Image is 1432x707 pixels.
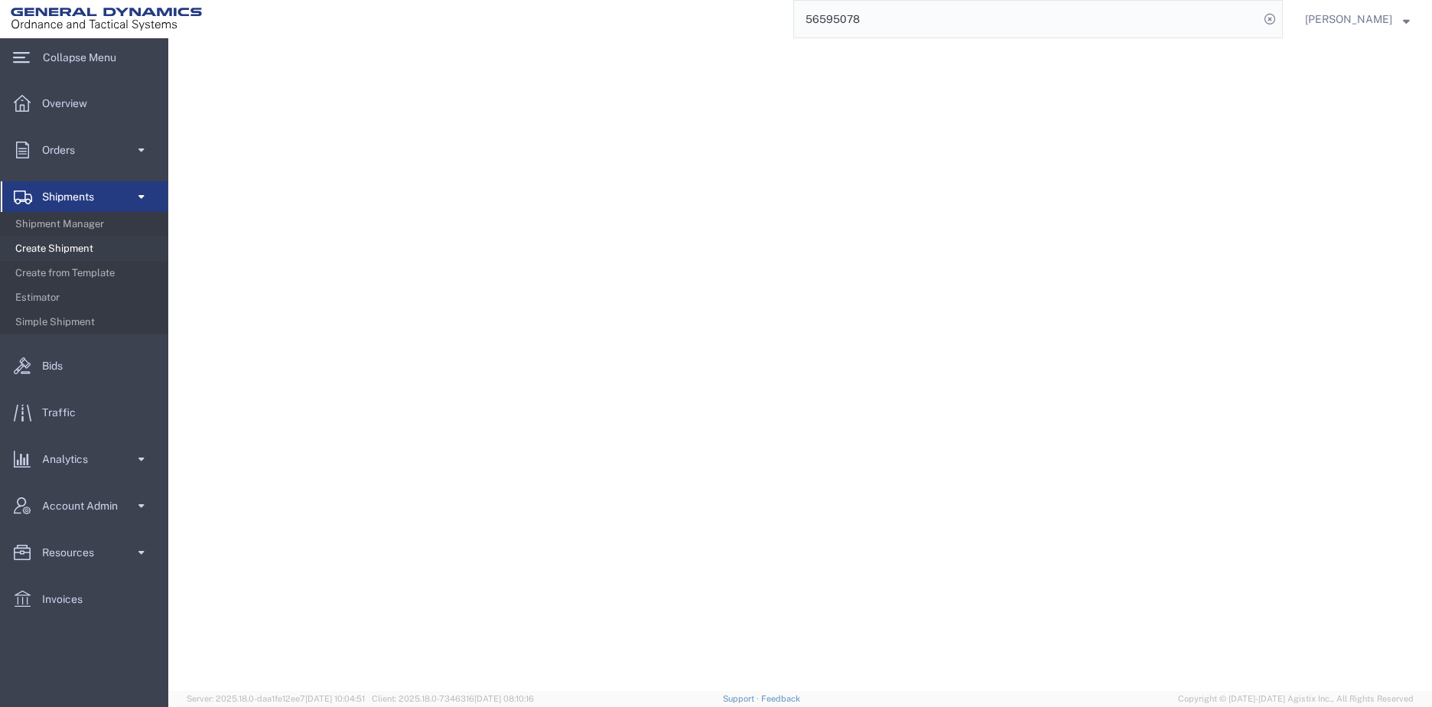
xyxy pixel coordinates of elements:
button: [PERSON_NAME] [1304,10,1411,28]
a: Account Admin [1,490,168,521]
span: Create Shipment [15,233,157,264]
img: logo [11,8,202,31]
a: Overview [1,88,168,119]
span: Collapse Menu [43,42,127,73]
span: Orders [42,135,86,165]
iframe: FS Legacy Container [168,38,1432,691]
span: Client: 2025.18.0-7346316 [372,694,534,703]
span: Account Admin [42,490,129,521]
span: Russell Borum [1305,11,1392,28]
span: Traffic [42,397,86,428]
a: Orders [1,135,168,165]
span: Copyright © [DATE]-[DATE] Agistix Inc., All Rights Reserved [1178,692,1414,705]
a: Feedback [761,694,800,703]
span: [DATE] 10:04:51 [305,694,365,703]
span: Bids [42,350,73,381]
span: Simple Shipment [15,307,157,337]
a: Resources [1,537,168,568]
span: Invoices [42,584,93,614]
span: Server: 2025.18.0-daa1fe12ee7 [187,694,365,703]
span: Overview [42,88,98,119]
a: Bids [1,350,168,381]
span: Resources [42,537,105,568]
a: Traffic [1,397,168,428]
a: Shipments [1,181,168,212]
a: Analytics [1,444,168,474]
a: Support [723,694,761,703]
a: Invoices [1,584,168,614]
span: Shipment Manager [15,209,157,239]
span: Estimator [15,282,157,313]
span: Analytics [42,444,99,474]
span: Shipments [42,181,105,212]
span: [DATE] 08:10:16 [474,694,534,703]
input: Search for shipment number, reference number [794,1,1259,37]
span: Create from Template [15,258,157,288]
